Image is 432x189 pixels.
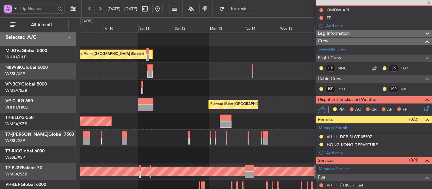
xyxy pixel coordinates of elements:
[5,71,25,77] a: WSSL/XSP
[389,86,399,92] div: ISP
[371,107,377,113] span: CR
[327,7,349,13] div: OMDW API
[326,150,429,156] div: Add new
[5,82,21,86] span: VP-BCY
[387,107,392,113] span: AF
[5,182,21,187] span: VH-LEP
[5,149,45,153] a: T7-RICGlobal 6000
[5,149,19,153] span: T7-RIC
[5,155,25,160] a: WSSL/XSP
[401,86,415,92] a: NVE
[216,4,254,14] button: Refresh
[327,142,378,147] div: HONG KONG DEPARTURE
[5,171,27,177] a: WMSA/SZB
[5,166,22,170] span: T7-PJ29
[5,82,47,86] a: VP-BCYGlobal 5000
[318,96,378,103] span: Dispatch Checks and Weather
[355,107,361,113] span: AC
[403,107,407,113] span: FP
[389,65,399,72] div: CS
[20,4,55,13] input: Trip Number
[279,25,314,32] div: Wed 15
[210,100,316,109] div: Planned Maint [GEOGRAPHIC_DATA] ([GEOGRAPHIC_DATA] Intl)
[244,25,279,32] div: Tue 14
[318,116,333,123] span: Permits
[5,49,22,53] span: M-JGVJ
[327,134,372,139] div: VHHH DEP SLOT 0550Z
[318,55,341,62] span: Flight Crew
[70,50,144,59] div: Planned Maint [GEOGRAPHIC_DATA] (Seletar)
[318,38,329,45] span: Crew
[5,182,46,187] a: VH-LEPGlobal 6000
[337,86,352,92] a: PCH
[68,25,103,32] div: Thu 9
[326,23,429,28] div: Add new
[5,88,27,93] a: WMSA/SZB
[5,65,48,70] a: N8998KGlobal 6000
[337,65,352,71] a: MNL
[5,132,48,137] span: T7-[PERSON_NAME]
[103,25,138,32] div: Fri 10
[5,115,34,120] a: T7-ELLYG-550
[5,49,47,53] a: M-JGVJGlobal 5000
[401,65,415,71] a: TEO
[5,115,21,120] span: T7-ELLY
[5,54,27,60] a: WIHH/HLP
[17,23,66,27] span: All Aircraft
[5,121,27,127] a: WMSA/SZB
[174,25,209,32] div: Sun 12
[327,182,363,188] a: VHHH / HKG - Fuel
[314,25,349,32] div: Thu 16
[409,116,418,123] span: (0/2)
[318,157,334,164] span: Services
[209,25,244,32] div: Mon 13
[318,30,350,37] span: Leg Information
[5,65,22,70] span: N8998K
[5,166,43,170] a: T7-PJ29Falcon 7X
[5,99,33,103] a: VP-CJRG-650
[409,157,418,163] span: (0/4)
[5,104,28,110] a: VHHH/HKG
[319,125,349,131] a: Manage Permits
[5,132,74,137] a: T7-[PERSON_NAME]Global 7500
[325,86,336,92] div: ISP
[319,46,346,53] a: Schedule Crew
[327,15,334,21] div: FPL
[82,19,92,24] div: [DATE]
[338,107,345,113] span: PM
[325,65,336,72] div: CP
[318,75,342,83] span: Cabin Crew
[108,6,137,12] span: [DATE] - [DATE]
[7,20,69,30] button: All Aircraft
[5,138,25,144] a: WSSL/XSP
[319,166,350,172] a: Manage Services
[5,99,21,103] span: VP-CJR
[318,174,326,181] span: Fuel
[138,25,173,32] div: Sat 11
[226,7,252,11] span: Refresh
